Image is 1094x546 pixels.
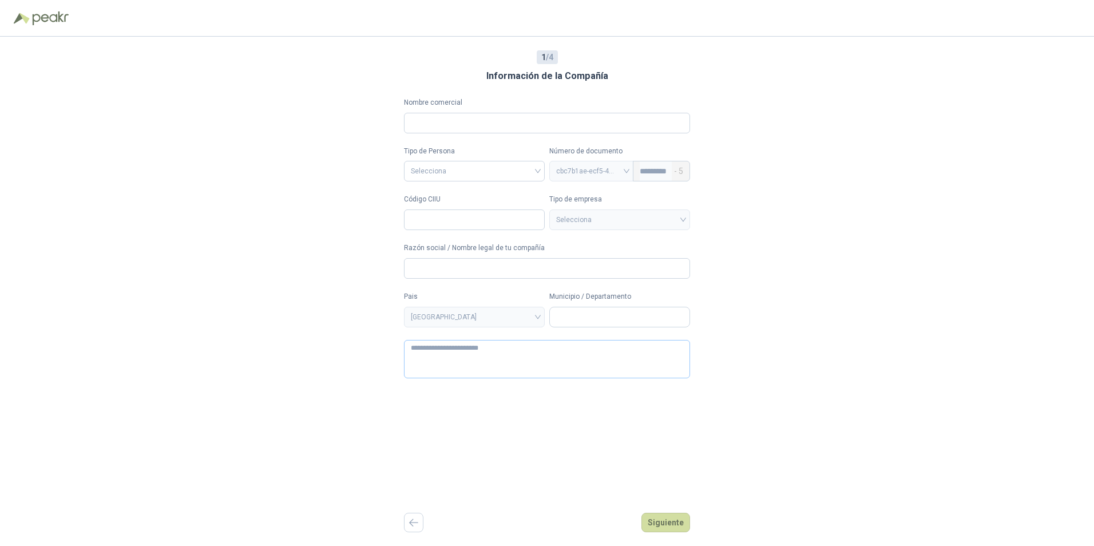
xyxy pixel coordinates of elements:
span: COLOMBIA [411,308,538,326]
h3: Información de la Compañía [486,69,608,84]
img: Logo [14,13,30,24]
label: Tipo de Persona [404,146,545,157]
b: 1 [541,53,546,62]
img: Peakr [32,11,69,25]
p: Número de documento [549,146,690,157]
label: Pais [404,291,545,302]
label: Nombre comercial [404,97,690,108]
span: cbc7b1ae-ecf5-4a98-941b-b12800816971 [556,163,627,180]
span: / 4 [541,51,553,64]
label: Municipio / Departamento [549,291,690,302]
label: Código CIIU [404,194,545,205]
button: Siguiente [641,513,690,532]
span: - 5 [674,161,683,181]
label: Razón social / Nombre legal de tu compañía [404,243,690,254]
label: Tipo de empresa [549,194,690,205]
